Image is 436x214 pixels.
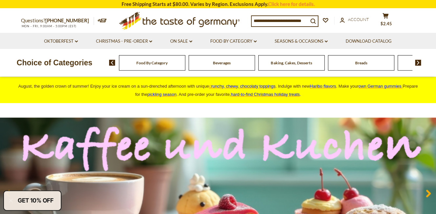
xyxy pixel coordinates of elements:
[271,60,312,65] a: Baking, Cakes, Desserts
[21,16,94,25] p: Questions?
[147,92,176,97] a: pickling season
[346,38,392,45] a: Download Catalog
[210,38,257,45] a: Food By Category
[231,92,301,97] span: .
[355,60,367,65] a: Breads
[170,38,192,45] a: On Sale
[268,1,315,7] a: Click here for details.
[136,60,168,65] a: Food By Category
[275,38,328,45] a: Seasons & Occasions
[211,84,275,89] span: runchy, chewy, chocolaty toppings
[96,38,152,45] a: Christmas - PRE-ORDER
[209,84,276,89] a: crunchy, chewy, chocolaty toppings
[376,13,396,29] button: $2.45
[358,84,402,89] a: own German gummies.
[380,21,392,26] span: $2.45
[231,92,300,97] a: hard-to-find Christmas holiday treats
[44,38,78,45] a: Oktoberfest
[358,84,402,89] span: own German gummies
[340,16,369,23] a: Account
[348,17,369,22] span: Account
[21,24,77,28] span: MON - FRI, 9:00AM - 5:00PM (EST)
[310,84,336,89] a: Haribo flavors
[45,17,89,23] a: [PHONE_NUMBER]
[213,60,231,65] a: Beverages
[415,60,421,66] img: next arrow
[109,60,115,66] img: previous arrow
[18,84,418,97] span: August, the golden crown of summer! Enjoy your ice cream on a sun-drenched afternoon with unique ...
